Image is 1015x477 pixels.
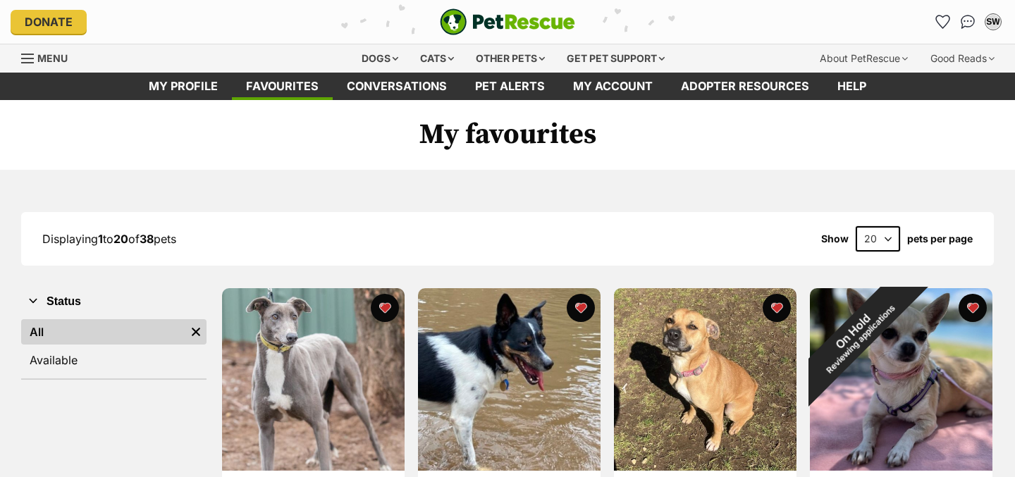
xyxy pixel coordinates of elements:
button: My account [982,11,1004,33]
a: Conversations [956,11,979,33]
a: Favourites [232,73,333,100]
div: On Hold [779,257,935,413]
strong: 38 [140,232,154,246]
a: On HoldReviewing applications [810,459,992,473]
button: favourite [959,294,987,322]
button: favourite [371,294,399,322]
img: Shy [222,288,405,471]
a: Help [823,73,880,100]
img: Penny [418,288,601,471]
a: Favourites [931,11,954,33]
a: Menu [21,44,78,70]
img: chat-41dd97257d64d25036548639549fe6c8038ab92f7586957e7f3b1b290dea8141.svg [961,15,976,29]
ul: Account quick links [931,11,1004,33]
a: Adopter resources [667,73,823,100]
label: pets per page [907,233,973,244]
a: Pet alerts [461,73,559,100]
a: Remove filter [185,319,207,345]
a: My profile [135,73,232,100]
strong: 20 [113,232,128,246]
a: All [21,319,185,345]
a: conversations [333,73,461,100]
div: Good Reads [921,44,1004,73]
span: Reviewing applications [825,303,897,376]
div: Dogs [352,44,408,73]
button: Status [21,292,207,311]
img: Narla [614,288,796,471]
div: Other pets [466,44,555,73]
div: Status [21,316,207,378]
a: My account [559,73,667,100]
div: SW [986,15,1000,29]
div: About PetRescue [810,44,918,73]
span: Show [821,233,849,244]
strong: 1 [98,232,103,246]
a: Available [21,347,207,373]
img: logo-e224e6f780fb5917bec1dbf3a21bbac754714ae5b6737aabdf751b685950b380.svg [440,8,575,35]
button: favourite [763,294,791,322]
div: Get pet support [557,44,675,73]
a: Donate [11,10,87,34]
a: PetRescue [440,8,575,35]
span: Menu [37,52,68,64]
button: favourite [567,294,595,322]
span: Displaying to of pets [42,232,176,246]
div: Cats [410,44,464,73]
